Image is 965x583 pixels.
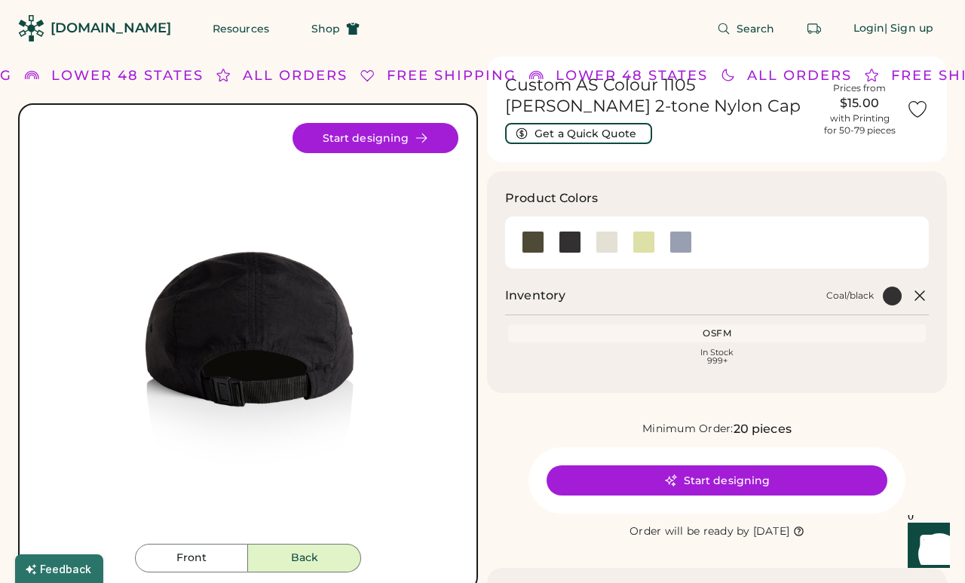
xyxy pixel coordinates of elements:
[505,189,598,207] h3: Product Colors
[505,75,813,117] h1: Custom AS Colour 1105 [PERSON_NAME] 2-tone Nylon Cap
[699,14,793,44] button: Search
[547,465,887,496] button: Start designing
[884,21,933,36] div: | Sign up
[18,15,44,41] img: Rendered Logo - Screens
[799,14,829,44] button: Retrieve an order
[642,422,734,437] div: Minimum Order:
[387,66,516,86] div: FREE SHIPPING
[737,23,775,34] span: Search
[38,123,458,544] div: 1105 Style Image
[826,290,874,302] div: Coal/black
[293,14,378,44] button: Shop
[511,348,923,365] div: In Stock 999+
[505,287,565,305] h2: Inventory
[505,123,652,144] button: Get a Quick Quote
[753,524,790,539] div: [DATE]
[630,524,750,539] div: Order will be ready by
[51,66,204,86] div: LOWER 48 STATES
[195,14,287,44] button: Resources
[556,66,708,86] div: LOWER 48 STATES
[293,123,458,153] button: Start designing
[243,66,348,86] div: ALL ORDERS
[135,544,248,572] button: Front
[511,327,923,339] div: OSFM
[747,66,852,86] div: ALL ORDERS
[51,19,171,38] div: [DOMAIN_NAME]
[734,420,792,438] div: 20 pieces
[311,23,340,34] span: Shop
[853,21,885,36] div: Login
[893,515,958,580] iframe: Front Chat
[38,123,458,544] img: 1105 - Coal/black Back Image
[248,544,361,572] button: Back
[824,112,896,137] div: with Printing for 50-79 pieces
[833,82,886,94] div: Prices from
[822,94,897,112] div: $15.00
